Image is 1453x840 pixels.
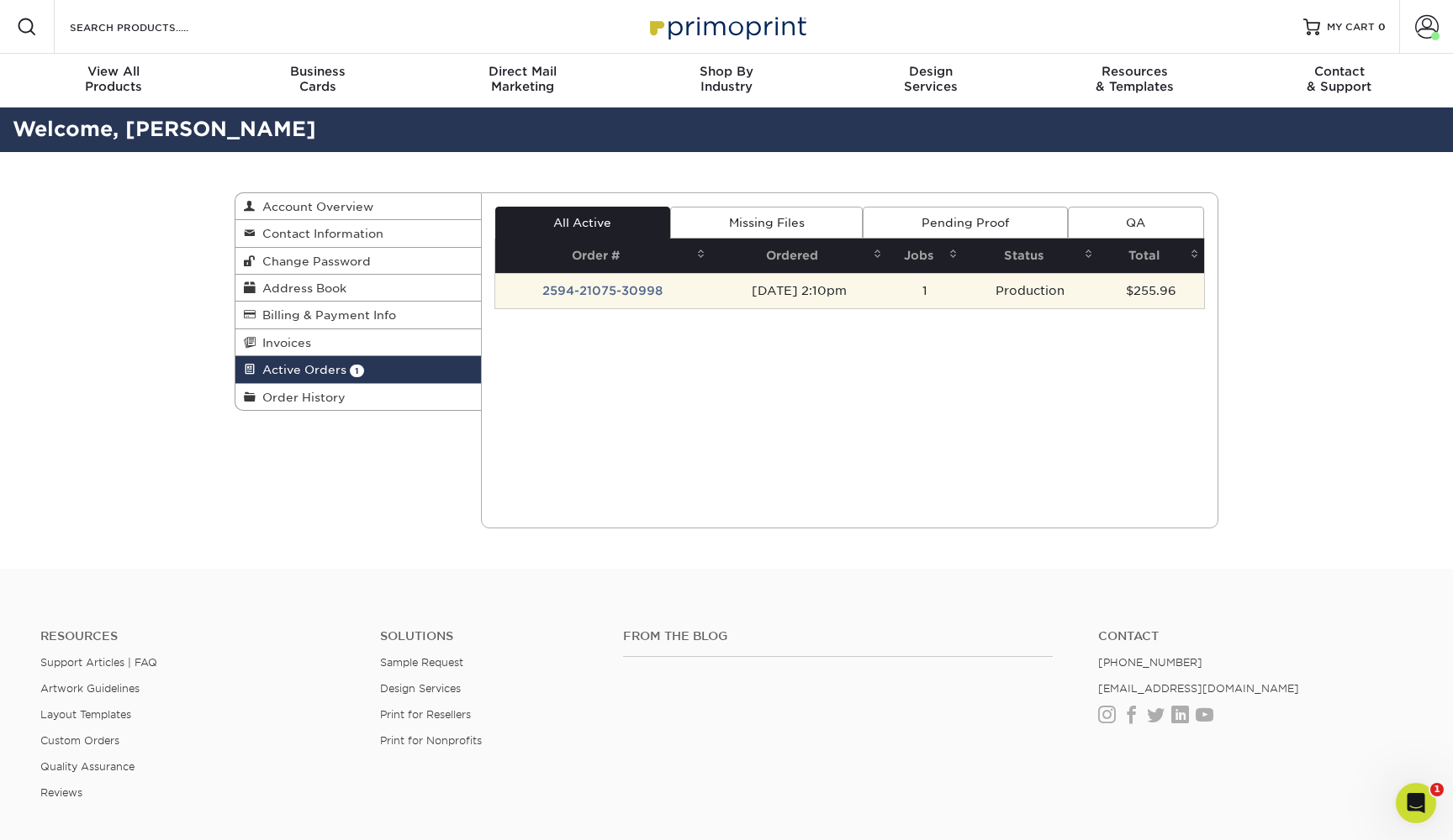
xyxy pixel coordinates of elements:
[1327,20,1375,34] span: MY CART
[495,239,711,273] th: Order #
[256,200,373,213] span: Account Overview
[380,682,461,695] a: Design Services
[828,64,1033,79] span: Design
[256,336,311,349] span: Invoices
[380,629,598,643] h4: Solutions
[1098,239,1204,273] th: Total
[216,64,420,79] span: Business
[40,786,82,799] a: Reviews
[235,193,481,220] a: Account Overview
[1430,783,1444,796] span: 1
[495,273,711,308] td: 2594-21075-30998
[40,682,140,695] a: Artwork Guidelines
[1378,21,1386,33] span: 0
[828,54,1033,108] a: DesignServices
[4,789,143,834] iframe: Google Customer Reviews
[256,281,346,295] span: Address Book
[380,656,463,669] a: Sample Request
[625,64,829,94] div: Industry
[1396,783,1436,823] iframe: Intercom live chat
[420,54,625,108] a: Direct MailMarketing
[12,64,216,94] div: Products
[68,17,232,37] input: SEARCH PRODUCTS.....
[420,64,625,94] div: Marketing
[12,54,216,108] a: View AllProducts
[1068,207,1204,239] a: QA
[256,363,346,376] span: Active Orders
[1237,64,1441,79] span: Contact
[642,8,811,45] img: Primoprint
[1098,629,1413,643] a: Contact
[1033,54,1237,108] a: Resources& Templates
[1237,54,1441,108] a: Contact& Support
[380,708,471,721] a: Print for Resellers
[40,734,119,747] a: Custom Orders
[40,656,157,669] a: Support Articles | FAQ
[863,207,1067,239] a: Pending Proof
[256,308,396,322] span: Billing & Payment Info
[1098,273,1204,308] td: $255.96
[216,54,420,108] a: BusinessCards
[235,384,481,410] a: Order History
[40,629,355,643] h4: Resources
[40,708,131,721] a: Layout Templates
[495,207,670,239] a: All Active
[12,64,216,79] span: View All
[256,391,346,404] span: Order History
[40,760,135,773] a: Quality Assurance
[887,273,963,308] td: 1
[380,734,482,747] a: Print for Nonprofits
[1237,64,1441,94] div: & Support
[420,64,625,79] span: Direct Mail
[256,255,371,268] span: Change Password
[670,207,863,239] a: Missing Files
[256,227,383,240] span: Contact Information
[235,302,481,328] a: Billing & Payment Info
[1098,656,1202,669] a: [PHONE_NUMBER]
[1033,64,1237,79] span: Resources
[623,629,1054,643] h4: From the Blog
[887,239,963,273] th: Jobs
[235,356,481,383] a: Active Orders 1
[625,64,829,79] span: Shop By
[235,248,481,275] a: Change Password
[963,273,1098,308] td: Production
[216,64,420,94] div: Cards
[350,365,364,377] span: 1
[1033,64,1237,94] div: & Templates
[711,273,887,308] td: [DATE] 2:10pm
[963,239,1098,273] th: Status
[235,220,481,247] a: Contact Information
[711,239,887,273] th: Ordered
[1098,682,1299,695] a: [EMAIL_ADDRESS][DOMAIN_NAME]
[235,329,481,356] a: Invoices
[235,275,481,302] a: Address Book
[625,54,829,108] a: Shop ByIndustry
[828,64,1033,94] div: Services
